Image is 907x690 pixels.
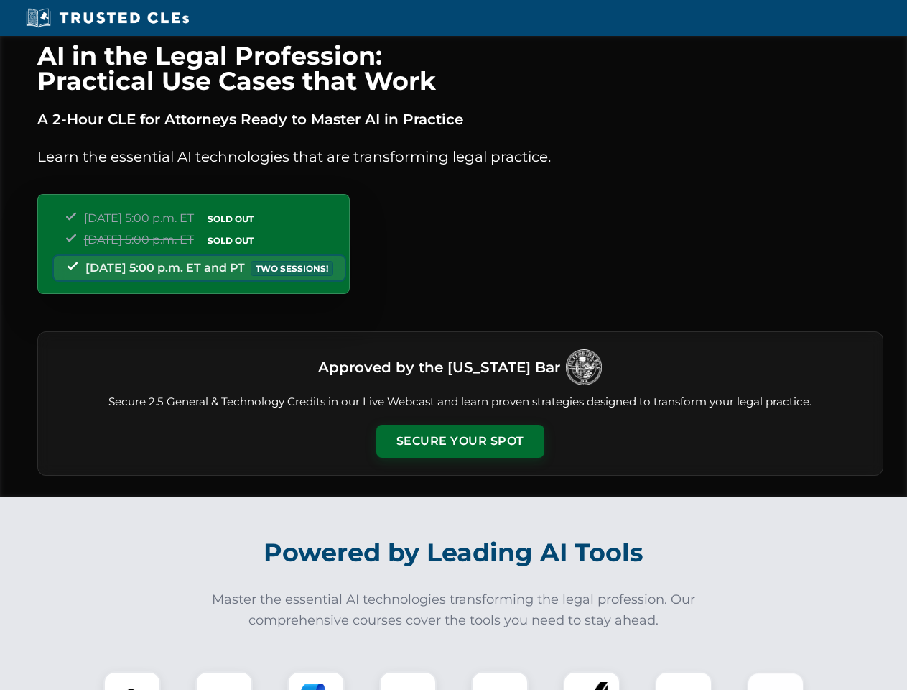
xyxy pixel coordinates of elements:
p: Learn the essential AI technologies that are transforming legal practice. [37,145,883,168]
p: A 2-Hour CLE for Attorneys Ready to Master AI in Practice [37,108,883,131]
span: [DATE] 5:00 p.m. ET [84,211,194,225]
img: Trusted CLEs [22,7,193,29]
h1: AI in the Legal Profession: Practical Use Cases that Work [37,43,883,93]
h3: Approved by the [US_STATE] Bar [318,354,560,380]
p: Master the essential AI technologies transforming the legal profession. Our comprehensive courses... [203,589,705,631]
button: Secure Your Spot [376,425,544,458]
h2: Powered by Leading AI Tools [56,528,852,578]
p: Secure 2.5 General & Technology Credits in our Live Webcast and learn proven strategies designed ... [55,394,865,410]
img: Logo [566,349,602,385]
span: SOLD OUT [203,211,259,226]
span: SOLD OUT [203,233,259,248]
span: [DATE] 5:00 p.m. ET [84,233,194,247]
